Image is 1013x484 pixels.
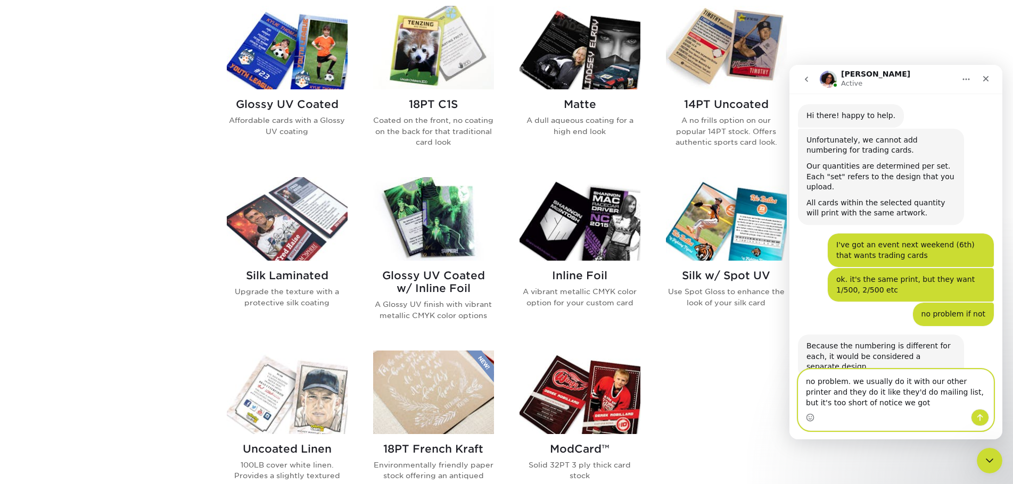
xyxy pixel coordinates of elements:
img: Glossy UV Coated Trading Cards [227,6,348,89]
img: Silk w/ Spot UV Trading Cards [666,177,787,261]
p: A vibrant metallic CMYK color option for your custom card [520,286,640,308]
h2: Inline Foil [520,269,640,282]
img: 18PT C1S Trading Cards [373,6,494,89]
img: ModCard™ Trading Cards [520,351,640,434]
h2: Silk Laminated [227,269,348,282]
a: Inline Foil Trading Cards Inline Foil A vibrant metallic CMYK color option for your custom card [520,177,640,338]
img: 18PT French Kraft Trading Cards [373,351,494,434]
p: Upgrade the texture with a protective silk coating [227,286,348,308]
p: Coated on the front, no coating on the back for that traditional card look [373,115,494,147]
iframe: Intercom live chat [977,448,1002,473]
h2: ModCard™ [520,443,640,455]
p: A no frills option on our popular 14PT stock. Offers authentic sports card look. [666,115,787,147]
a: Glossy UV Coated w/ Inline Foil Trading Cards Glossy UV Coated w/ Inline Foil A Glossy UV finish ... [373,177,494,338]
h2: Glossy UV Coated w/ Inline Foil [373,269,494,295]
img: Glossy UV Coated w/ Inline Foil Trading Cards [373,177,494,261]
p: A dull aqueous coating for a high end look [520,115,640,137]
h2: 18PT French Kraft [373,443,494,455]
a: 14PT Uncoated Trading Cards 14PT Uncoated A no frills option on our popular 14PT stock. Offers au... [666,6,787,164]
a: Matte Trading Cards Matte A dull aqueous coating for a high end look [520,6,640,164]
p: Affordable cards with a Glossy UV coating [227,115,348,137]
h2: Uncoated Linen [227,443,348,455]
img: New Product [467,351,494,382]
a: Silk w/ Spot UV Trading Cards Silk w/ Spot UV Use Spot Gloss to enhance the look of your silk card [666,177,787,338]
h2: Silk w/ Spot UV [666,269,787,282]
p: Solid 32PT 3 ply thick card stock [520,460,640,481]
img: 14PT Uncoated Trading Cards [666,6,787,89]
p: Use Spot Gloss to enhance the look of your silk card [666,286,787,308]
img: Silk Laminated Trading Cards [227,177,348,261]
iframe: Google Customer Reviews [3,452,90,480]
h2: 14PT Uncoated [666,98,787,111]
img: Inline Foil Trading Cards [520,177,640,261]
img: Matte Trading Cards [520,6,640,89]
iframe: Intercom live chat [789,65,1002,439]
h2: 18PT C1S [373,98,494,111]
h2: Matte [520,98,640,111]
a: Glossy UV Coated Trading Cards Glossy UV Coated Affordable cards with a Glossy UV coating [227,6,348,164]
a: 18PT C1S Trading Cards 18PT C1S Coated on the front, no coating on the back for that traditional ... [373,6,494,164]
h2: Glossy UV Coated [227,98,348,111]
p: A Glossy UV finish with vibrant metallic CMYK color options [373,299,494,321]
a: Silk Laminated Trading Cards Silk Laminated Upgrade the texture with a protective silk coating [227,177,348,338]
img: Uncoated Linen Trading Cards [227,351,348,434]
